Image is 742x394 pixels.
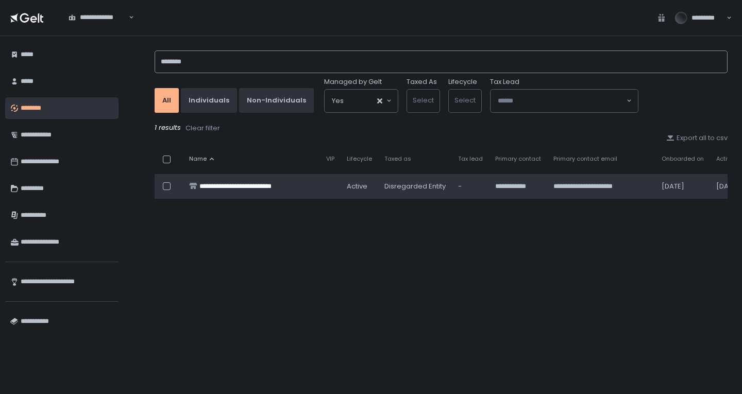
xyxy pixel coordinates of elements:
[553,155,617,163] span: Primary contact email
[495,155,541,163] span: Primary contact
[377,98,382,104] button: Clear Selected
[185,124,220,133] div: Clear filter
[347,155,372,163] span: Lifecycle
[458,155,483,163] span: Tax lead
[332,96,344,106] span: Yes
[662,182,704,191] div: [DATE]
[498,96,626,106] input: Search for option
[384,182,446,191] div: Disregarded Entity
[662,155,704,163] span: Onboarded on
[239,88,314,113] button: Non-Individuals
[491,90,638,112] div: Search for option
[454,95,476,105] span: Select
[448,77,477,87] label: Lifecycle
[181,88,237,113] button: Individuals
[189,96,229,105] div: Individuals
[155,123,728,133] div: 1 results
[62,7,134,28] div: Search for option
[413,95,434,105] span: Select
[384,155,411,163] span: Taxed as
[155,88,179,113] button: All
[324,77,382,87] span: Managed by Gelt
[407,77,437,87] label: Taxed As
[162,96,171,105] div: All
[458,182,483,191] div: -
[666,133,728,143] button: Export all to csv
[185,123,221,133] button: Clear filter
[247,96,306,105] div: Non-Individuals
[325,90,398,112] div: Search for option
[344,96,376,106] input: Search for option
[127,12,128,23] input: Search for option
[490,77,519,87] span: Tax Lead
[189,155,207,163] span: Name
[326,155,334,163] span: VIP
[347,182,367,191] span: active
